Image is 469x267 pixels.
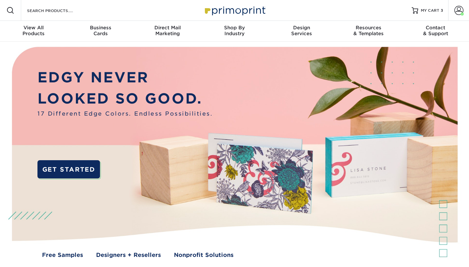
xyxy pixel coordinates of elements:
span: Business [67,25,134,31]
span: Direct Mail [134,25,201,31]
div: Cards [67,25,134,36]
span: Resources [335,25,402,31]
a: Designers + Resellers [96,251,161,259]
a: Nonprofit Solutions [174,251,234,259]
span: MY CART [421,8,439,13]
a: Shop ByIndustry [201,21,268,42]
input: SEARCH PRODUCTS..... [26,7,90,14]
a: BusinessCards [67,21,134,42]
span: Shop By [201,25,268,31]
span: Design [268,25,335,31]
img: Primoprint [202,3,267,17]
a: Contact& Support [402,21,469,42]
a: Resources& Templates [335,21,402,42]
p: EDGY NEVER [37,67,213,88]
span: Contact [402,25,469,31]
a: Direct MailMarketing [134,21,201,42]
span: 3 [441,8,443,13]
div: & Support [402,25,469,36]
div: Services [268,25,335,36]
div: Marketing [134,25,201,36]
div: Industry [201,25,268,36]
p: LOOKED SO GOOD. [37,88,213,109]
span: 17 Different Edge Colors. Endless Possibilities. [37,109,213,118]
a: GET STARTED [37,160,100,179]
a: DesignServices [268,21,335,42]
div: & Templates [335,25,402,36]
a: Free Samples [42,251,83,259]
